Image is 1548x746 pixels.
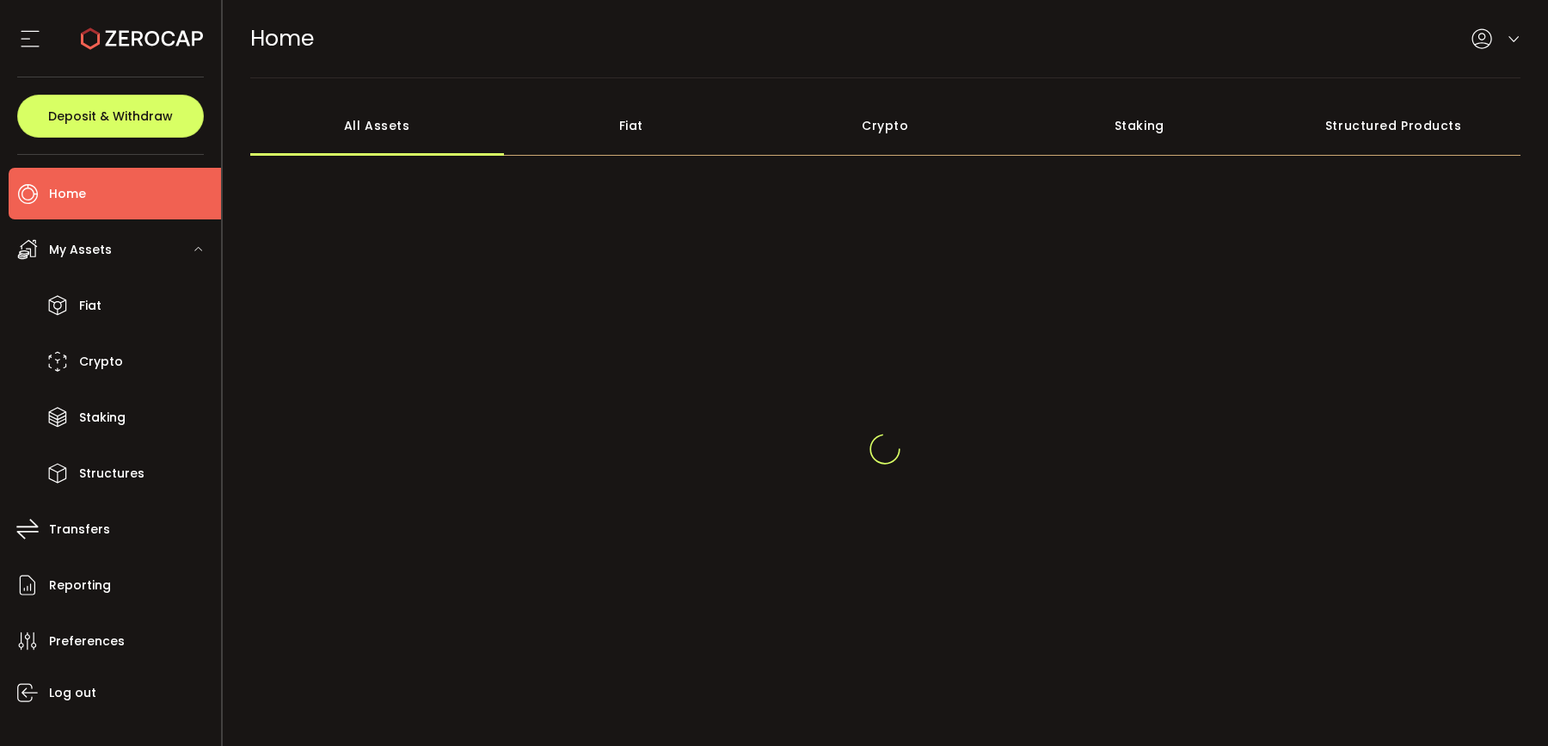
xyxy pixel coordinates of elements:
[250,23,314,53] span: Home
[504,96,759,156] div: Fiat
[1012,96,1267,156] div: Staking
[49,182,86,207] span: Home
[759,96,1013,156] div: Crypto
[49,517,110,542] span: Transfers
[49,681,96,706] span: Log out
[79,349,123,374] span: Crypto
[49,237,112,262] span: My Assets
[1267,96,1521,156] div: Structured Products
[79,293,101,318] span: Fiat
[48,110,173,122] span: Deposit & Withdraw
[250,96,505,156] div: All Assets
[79,405,126,430] span: Staking
[17,95,204,138] button: Deposit & Withdraw
[49,573,111,598] span: Reporting
[79,461,144,486] span: Structures
[49,629,125,654] span: Preferences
